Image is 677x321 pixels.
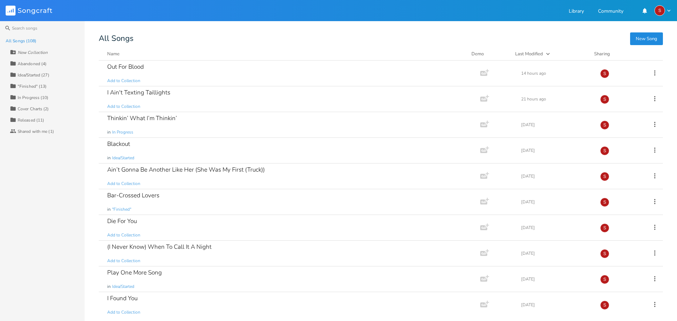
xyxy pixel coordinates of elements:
div: [DATE] [521,303,592,307]
div: Thinkin’ What I’m Thinkin’ [107,115,177,121]
span: Add to Collection [107,104,140,110]
div: New Collection [18,50,48,55]
button: New Song [630,32,663,45]
div: Abandoned (4) [18,62,47,66]
span: Add to Collection [107,309,140,315]
div: [DATE] [521,277,592,281]
span: Idea/Started [112,284,134,290]
div: Scott Owen [600,198,609,207]
div: Play One More Song [107,270,162,276]
div: [DATE] [521,200,592,204]
span: Idea/Started [112,155,134,161]
div: I Found You [107,295,138,301]
span: in [107,206,111,212]
div: 21 hours ago [521,97,592,101]
div: [DATE] [521,251,592,255]
div: I Ain't Texting Taillights [107,89,170,95]
span: in [107,155,111,161]
div: [DATE] [521,148,592,153]
div: All Songs [99,35,663,42]
span: Add to Collection [107,258,140,264]
div: (I Never Know) When To Call It A Night [107,244,212,250]
span: Add to Collection [107,78,140,84]
div: Ain’t Gonna Be Another Like Her (She Was My First (Truck)) [107,167,265,173]
div: Scott Owen [600,223,609,233]
div: In Progress (10) [18,95,49,100]
div: 14 hours ago [521,71,592,75]
span: in [107,284,111,290]
div: "Finished" (13) [18,84,47,88]
div: Scott Owen [600,95,609,104]
div: All Songs (108) [6,39,37,43]
span: In Progress [112,129,133,135]
div: Scott Owen [600,121,609,130]
span: Add to Collection [107,181,140,187]
div: Scott Owen [600,69,609,78]
div: Scott Owen [600,275,609,284]
div: Blackout [107,141,130,147]
a: Library [569,9,584,15]
div: Released (11) [18,118,44,122]
div: Demo [471,50,507,57]
div: Sharing [594,50,636,57]
div: Scott Owen [600,249,609,258]
div: [DATE] [521,226,592,230]
div: Last Modified [515,51,543,57]
button: S [654,5,671,16]
div: [DATE] [521,123,592,127]
div: Scott Owen [600,172,609,181]
div: Idea/Started (27) [18,73,49,77]
div: Scott Owen [600,146,609,155]
button: Last Modified [515,50,586,57]
div: Scott Owen [600,301,609,310]
div: Out For Blood [107,64,144,70]
span: "Finished" [112,206,131,212]
div: Shared with me (1) [18,129,54,134]
div: Bar-Crossed Lovers [107,192,159,198]
a: Community [598,9,623,15]
button: Name [107,50,463,57]
div: Die For You [107,218,137,224]
div: Scott Owen [654,5,665,16]
div: [DATE] [521,174,592,178]
div: Cover Charts (2) [18,107,49,111]
span: Add to Collection [107,232,140,238]
div: Name [107,51,120,57]
span: in [107,129,111,135]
